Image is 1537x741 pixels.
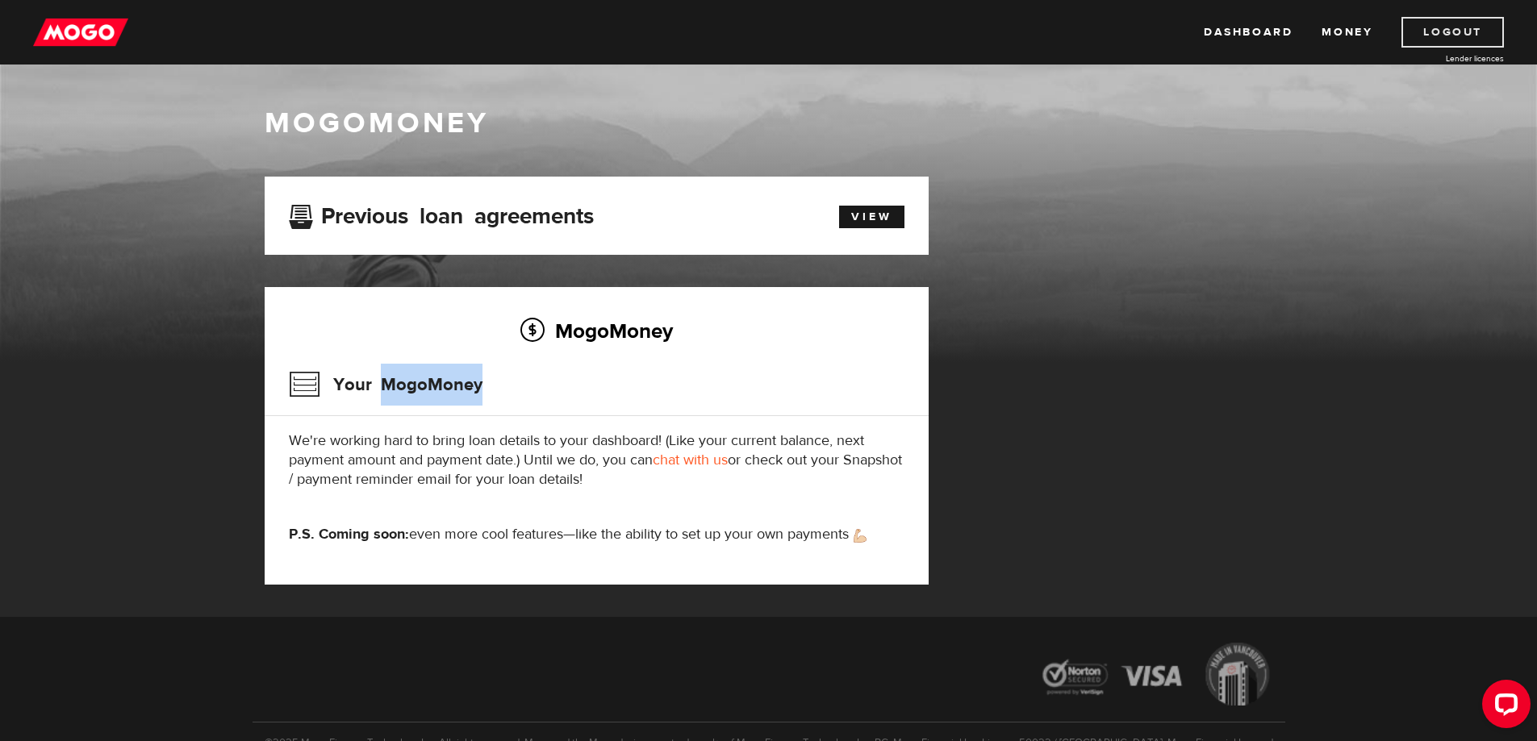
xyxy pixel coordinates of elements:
[289,525,409,543] strong: P.S. Coming soon:
[265,106,1273,140] h1: MogoMoney
[854,529,867,543] img: strong arm emoji
[1469,673,1537,741] iframe: LiveChat chat widget
[1027,631,1285,722] img: legal-icons-92a2ffecb4d32d839781d1b4e4802d7b.png
[1204,17,1293,48] a: Dashboard
[839,206,904,228] a: View
[289,431,904,489] p: We're working hard to bring loan details to your dashboard! (Like your current balance, next paym...
[289,203,594,224] h3: Previous loan agreements
[289,525,904,544] p: even more cool features—like the ability to set up your own payments
[289,364,482,406] h3: Your MogoMoney
[653,451,728,469] a: chat with us
[1322,17,1372,48] a: Money
[1383,52,1504,65] a: Lender licences
[289,314,904,348] h2: MogoMoney
[1401,17,1504,48] a: Logout
[33,17,128,48] img: mogo_logo-11ee424be714fa7cbb0f0f49df9e16ec.png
